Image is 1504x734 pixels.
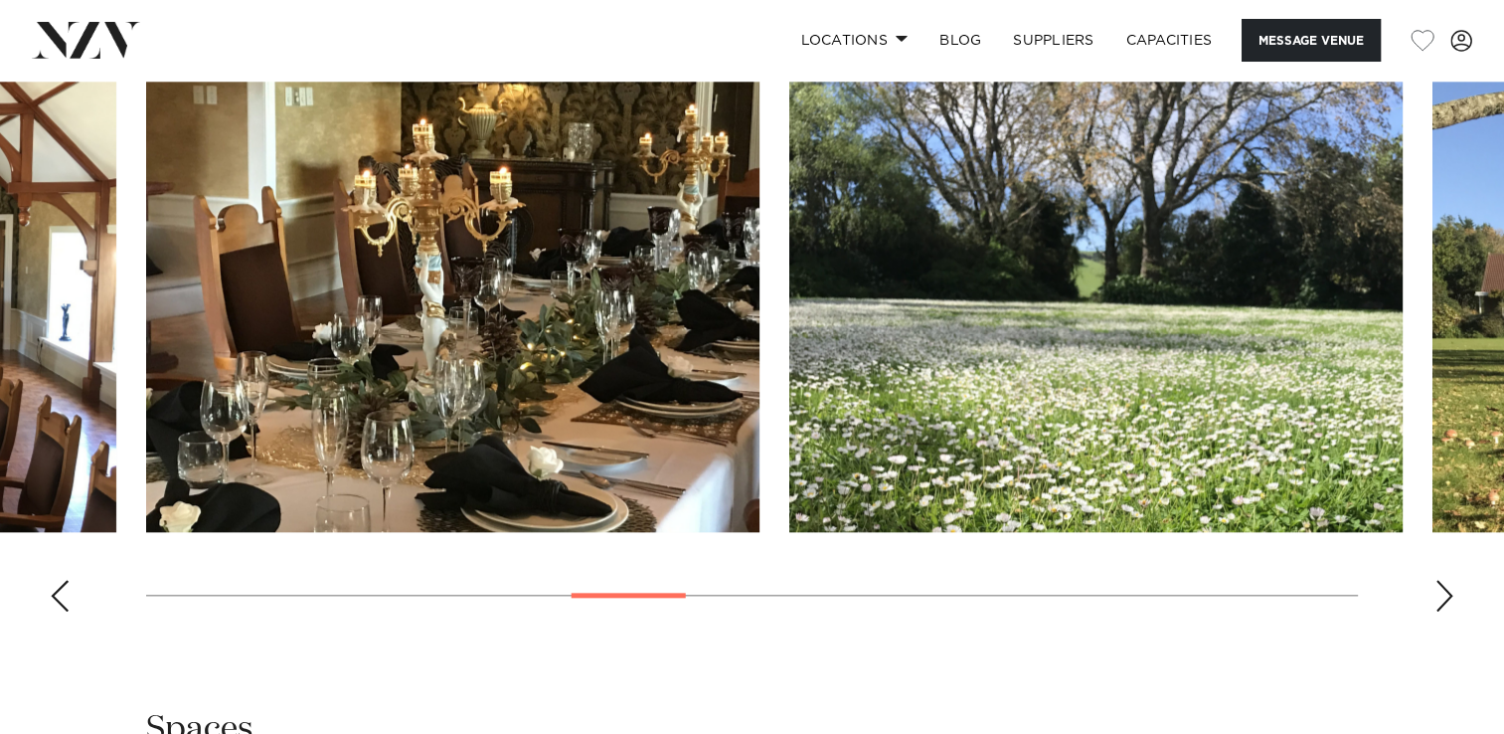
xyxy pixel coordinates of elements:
a: SUPPLIERS [997,19,1109,62]
a: Capacities [1110,19,1229,62]
button: Message Venue [1242,19,1381,62]
a: BLOG [923,19,997,62]
swiper-slide: 8 / 20 [146,82,759,532]
a: Locations [784,19,923,62]
swiper-slide: 9 / 20 [789,82,1403,532]
img: nzv-logo.png [32,22,140,58]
